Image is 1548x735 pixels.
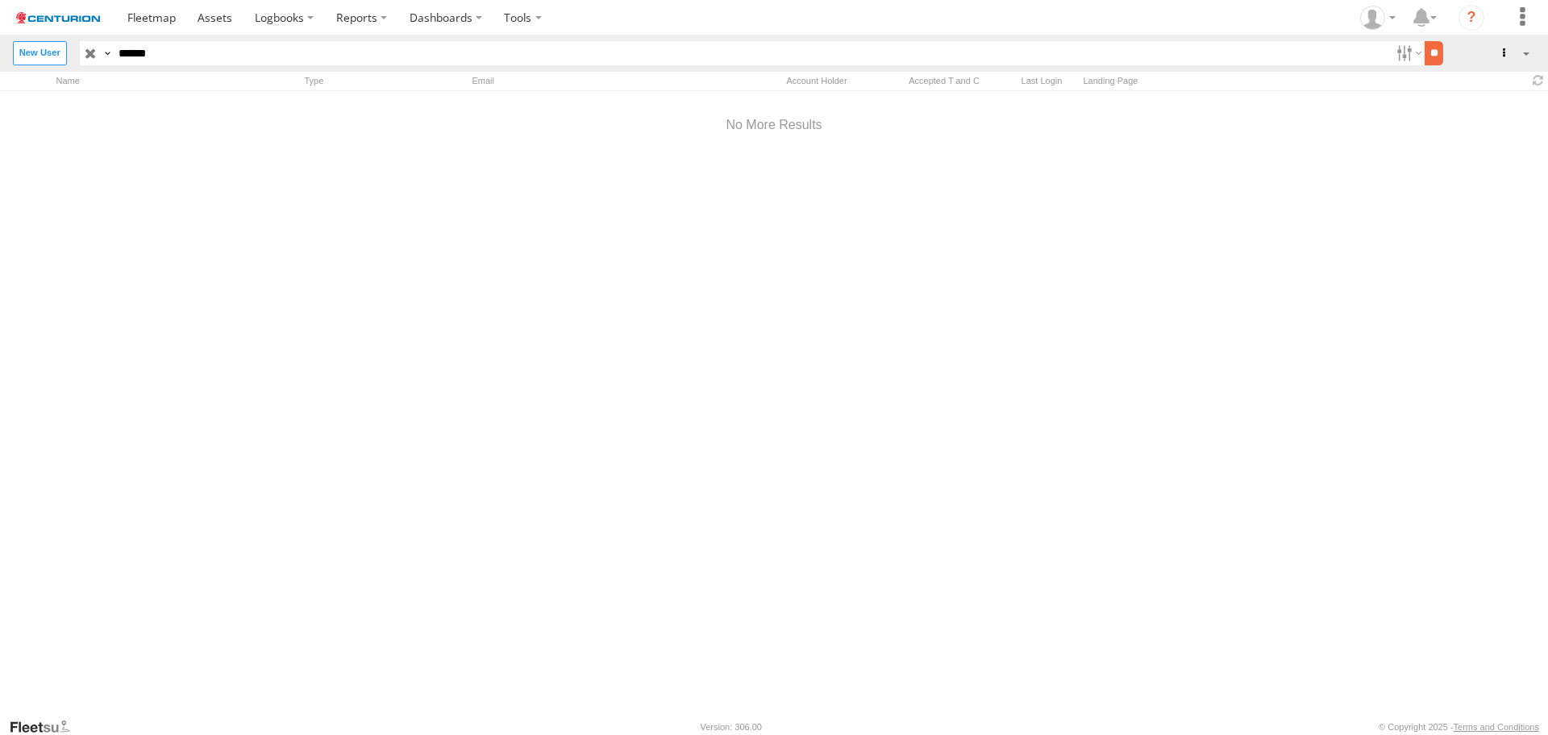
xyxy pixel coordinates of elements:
i: ? [1459,5,1484,31]
div: Landing Page [1079,73,1522,89]
span: Refresh [1529,73,1548,89]
div: © Copyright 2025 - [1379,722,1539,732]
div: Last Login [1011,73,1072,89]
img: logo.svg [16,12,100,23]
div: Email [468,73,750,89]
label: Search Query [101,41,114,65]
div: Version: 306.00 [701,722,762,732]
div: Has user accepted Terms and Conditions [884,73,1005,89]
a: Terms and Conditions [1454,722,1539,732]
div: John Maglantay [1354,6,1401,30]
a: Visit our Website [9,719,83,735]
div: Type [300,73,461,89]
label: Search Filter Options [1390,41,1425,65]
div: Account Holder [756,73,877,89]
div: Name [52,73,293,89]
label: Create New User [13,41,67,65]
